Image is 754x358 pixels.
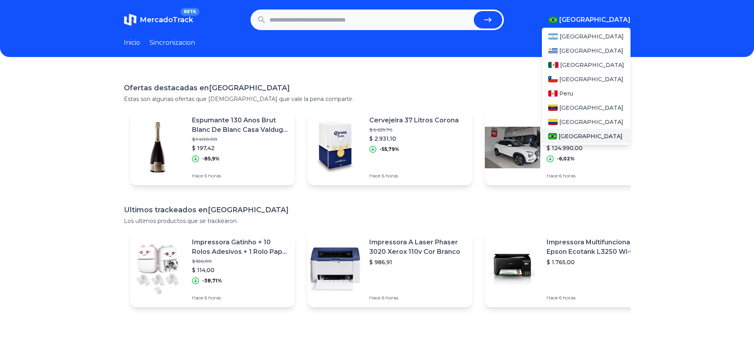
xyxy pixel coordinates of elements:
[124,82,631,93] h1: Ofertas destacadas en [GEOGRAPHIC_DATA]
[308,120,363,175] img: Featured image
[547,173,643,179] p: Hace 6 horas
[192,258,289,265] p: $ 186,00
[548,119,558,125] img: Colombia
[548,76,558,82] img: Chile
[557,156,575,162] p: -6,02%
[130,120,186,175] img: Featured image
[369,258,466,266] p: $ 986,91
[369,173,459,179] p: Hace 6 horas
[547,295,643,301] p: Hace 6 horas
[485,120,540,175] img: Featured image
[559,15,631,25] span: [GEOGRAPHIC_DATA]
[547,238,643,257] p: Impressora Multifuncional Epson Ecotank L3250 Wi-fi Bivolt
[542,58,631,72] a: Mexico[GEOGRAPHIC_DATA]
[369,238,466,257] p: Impressora A Laser Phaser 3020 Xerox 110v Cor Branco
[560,61,624,69] span: [GEOGRAPHIC_DATA]
[547,258,643,266] p: $ 1.765,00
[548,33,558,40] img: Argentina
[130,109,295,185] a: Featured imageEspumante 130 Anos Brut Blanc De Blanc Casa Valduga 750ml$ 1.400,00$ 197,42-85,9%Ha...
[380,146,399,152] p: -55,79%
[124,95,631,103] p: Estas son algunas ofertas que [DEMOGRAPHIC_DATA] que vale la pena compartir.
[485,231,650,307] a: Featured imageImpressora Multifuncional Epson Ecotank L3250 Wi-fi Bivolt$ 1.765,00Hace 6 horas
[130,242,186,297] img: Featured image
[548,62,558,68] img: Mexico
[542,44,631,58] a: Uruguay[GEOGRAPHIC_DATA]
[124,217,631,225] p: Los ultimos productos que se trackearon.
[369,295,466,301] p: Hace 6 horas
[485,109,650,185] a: Featured imageCreta 1.0 Tgdi Platinum Automatico$ 132.990,00$ 124.990,00-6,02%Hace 6 horas
[548,105,558,111] img: Venezuela
[124,38,140,48] a: Inicio
[130,231,295,307] a: Featured imageImpressora Gatinho + 10 Rolos Adesivos + 1 Rolo Papel Brinde$ 186,00$ 114,00-38,71%...
[308,231,472,307] a: Featured imageImpressora A Laser Phaser 3020 Xerox 110v Cor Branco$ 986,91Hace 6 horas
[308,109,472,185] a: Featured imageCervejeira 37 Litros Corona$ 6.629,76$ 2.931,10-55,79%Hace 6 horas
[202,278,222,284] p: -38,71%
[548,90,558,97] img: Peru
[124,204,631,215] h1: Ultimos trackeados en [GEOGRAPHIC_DATA]
[549,17,558,23] img: Brasil
[140,15,193,24] span: MercadoTrack
[202,156,220,162] p: -85,9%
[192,266,289,274] p: $ 114,00
[549,15,631,25] button: [GEOGRAPHIC_DATA]
[548,48,558,54] img: Uruguay
[150,38,195,48] a: Sincronizacion
[124,13,137,26] img: MercadoTrack
[192,116,289,135] p: Espumante 130 Anos Brut Blanc De Blanc Casa Valduga 750ml
[192,295,289,301] p: Hace 6 horas
[547,144,643,152] p: $ 124.990,00
[559,104,623,112] span: [GEOGRAPHIC_DATA]
[180,8,199,16] span: BETA
[192,136,289,143] p: $ 1.400,00
[559,118,623,126] span: [GEOGRAPHIC_DATA]
[559,89,573,97] span: Peru
[369,135,459,143] p: $ 2.931,10
[542,115,631,129] a: Colombia[GEOGRAPHIC_DATA]
[542,72,631,86] a: Chile[GEOGRAPHIC_DATA]
[124,13,193,26] a: MercadoTrackBETA
[559,75,623,83] span: [GEOGRAPHIC_DATA]
[192,144,289,152] p: $ 197,42
[542,129,631,143] a: Brasil[GEOGRAPHIC_DATA]
[485,242,540,297] img: Featured image
[308,242,363,297] img: Featured image
[192,238,289,257] p: Impressora Gatinho + 10 Rolos Adesivos + 1 Rolo Papel Brinde
[369,116,459,125] p: Cervejeira 37 Litros Corona
[558,132,623,140] span: [GEOGRAPHIC_DATA]
[559,47,623,55] span: [GEOGRAPHIC_DATA]
[560,32,624,40] span: [GEOGRAPHIC_DATA]
[369,127,459,133] p: $ 6.629,76
[542,101,631,115] a: Venezuela[GEOGRAPHIC_DATA]
[192,173,289,179] p: Hace 6 horas
[548,133,557,139] img: Brasil
[542,86,631,101] a: PeruPeru
[542,29,631,44] a: Argentina[GEOGRAPHIC_DATA]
